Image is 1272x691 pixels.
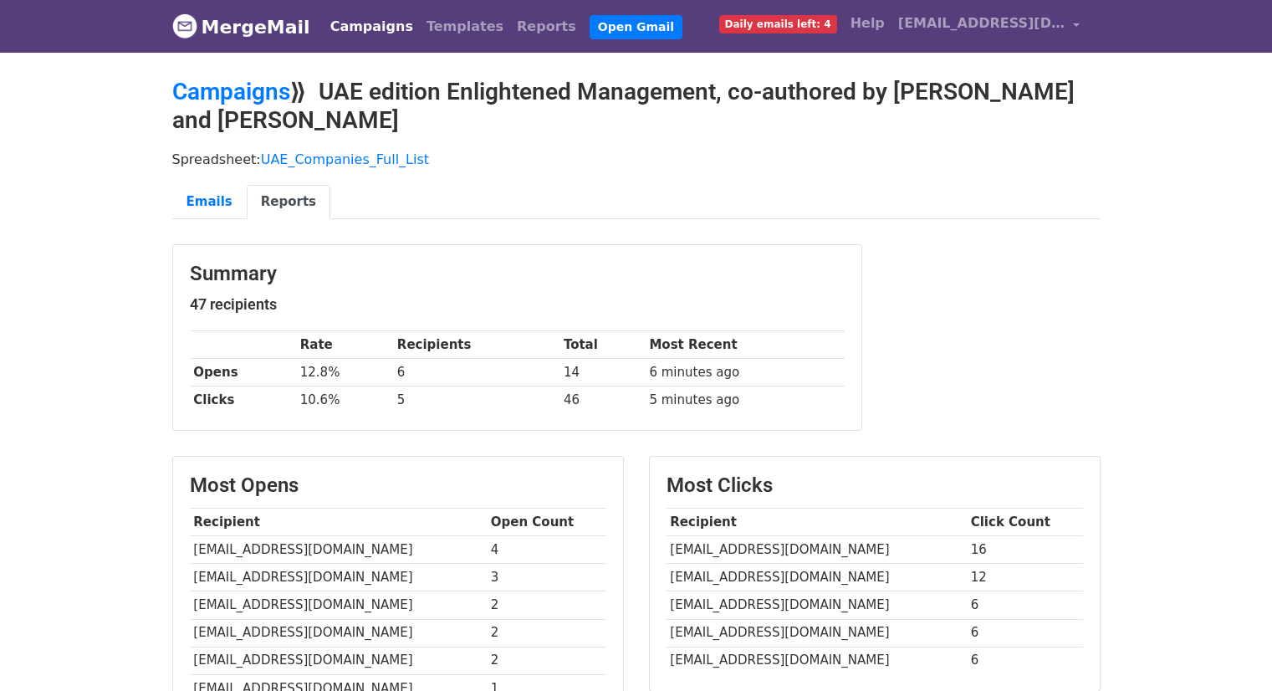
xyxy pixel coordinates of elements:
[667,509,967,536] th: Recipient
[559,331,646,359] th: Total
[967,536,1083,564] td: 16
[667,473,1083,498] h3: Most Clicks
[667,647,967,674] td: [EMAIL_ADDRESS][DOMAIN_NAME]
[510,10,583,44] a: Reports
[487,509,606,536] th: Open Count
[559,359,646,386] td: 14
[190,473,606,498] h3: Most Opens
[559,386,646,414] td: 46
[190,386,296,414] th: Clicks
[261,151,429,167] a: UAE_Companies_Full_List
[190,359,296,386] th: Opens
[190,262,845,286] h3: Summary
[487,619,606,647] td: 2
[898,13,1065,33] span: [EMAIL_ADDRESS][DOMAIN_NAME]
[487,564,606,591] td: 3
[172,185,247,219] a: Emails
[190,295,845,314] h5: 47 recipients
[967,509,1083,536] th: Click Count
[719,15,837,33] span: Daily emails left: 4
[296,331,393,359] th: Rate
[172,151,1101,168] p: Spreadsheet:
[487,591,606,619] td: 2
[667,619,967,647] td: [EMAIL_ADDRESS][DOMAIN_NAME]
[667,536,967,564] td: [EMAIL_ADDRESS][DOMAIN_NAME]
[172,9,310,44] a: MergeMail
[844,7,891,40] a: Help
[172,78,1101,134] h2: ⟫ UAE edition Enlightened Management, co-authored by [PERSON_NAME] and [PERSON_NAME]
[487,647,606,674] td: 2
[247,185,330,219] a: Reports
[420,10,510,44] a: Templates
[393,359,559,386] td: 6
[324,10,420,44] a: Campaigns
[190,619,487,647] td: [EMAIL_ADDRESS][DOMAIN_NAME]
[713,7,844,40] a: Daily emails left: 4
[967,564,1083,591] td: 12
[190,536,487,564] td: [EMAIL_ADDRESS][DOMAIN_NAME]
[646,386,845,414] td: 5 minutes ago
[393,386,559,414] td: 5
[667,591,967,619] td: [EMAIL_ADDRESS][DOMAIN_NAME]
[967,647,1083,674] td: 6
[646,331,845,359] th: Most Recent
[296,359,393,386] td: 12.8%
[393,331,559,359] th: Recipients
[190,591,487,619] td: [EMAIL_ADDRESS][DOMAIN_NAME]
[967,591,1083,619] td: 6
[590,15,682,39] a: Open Gmail
[891,7,1087,46] a: [EMAIL_ADDRESS][DOMAIN_NAME]
[667,564,967,591] td: [EMAIL_ADDRESS][DOMAIN_NAME]
[296,386,393,414] td: 10.6%
[172,13,197,38] img: MergeMail logo
[967,619,1083,647] td: 6
[190,509,487,536] th: Recipient
[190,647,487,674] td: [EMAIL_ADDRESS][DOMAIN_NAME]
[172,78,290,105] a: Campaigns
[190,564,487,591] td: [EMAIL_ADDRESS][DOMAIN_NAME]
[646,359,845,386] td: 6 minutes ago
[487,536,606,564] td: 4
